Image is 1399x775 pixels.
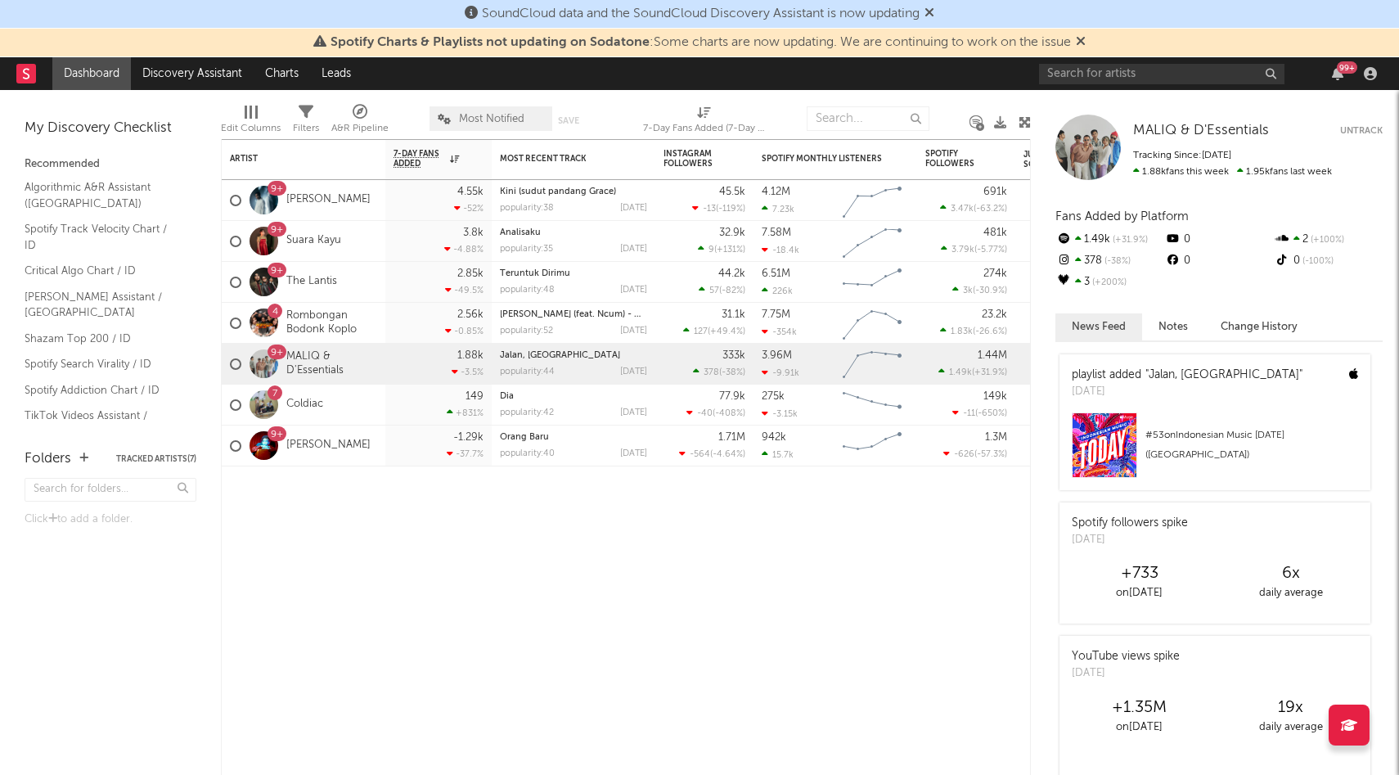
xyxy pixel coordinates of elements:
div: 6 x [1215,564,1366,584]
div: Click to add a folder. [25,510,196,529]
span: 3k [963,286,973,295]
span: Dismiss [1076,36,1086,49]
a: Shazam Top 200 / ID [25,330,180,348]
div: 7.23k [762,204,794,214]
div: -3.5 % [452,367,484,377]
div: ( ) [943,448,1007,459]
div: 7.75M [762,309,790,320]
span: -13 [703,205,716,214]
div: -0.85 % [445,326,484,336]
span: 1.88k fans this week [1133,167,1229,177]
div: playlist added [1072,367,1302,384]
div: -4.88 % [444,244,484,255]
div: ( ) [938,367,1007,377]
input: Search for artists [1039,64,1284,84]
div: 75.7 [1023,232,1089,251]
div: ( ) [686,408,745,418]
div: [DATE] [620,204,647,213]
a: Spotify Track Velocity Chart / ID [25,220,180,254]
svg: Chart title [835,180,909,221]
div: popularity: 42 [500,408,554,417]
span: +100 % [1308,236,1344,245]
div: 29.9 [1023,395,1089,415]
span: +131 % [717,246,743,255]
div: 2 [1274,229,1383,250]
div: +1.35M [1064,698,1215,718]
div: popularity: 52 [500,327,553,336]
div: Spotify Followers [925,149,983,169]
span: Dismiss [924,7,934,20]
div: -18.4k [762,245,799,255]
a: Charts [254,57,310,90]
div: ( ) [952,408,1007,418]
div: 2.85k [457,268,484,279]
span: -650 % [978,409,1005,418]
div: -52 % [454,203,484,214]
div: daily average [1215,584,1366,603]
span: -4.64 % [713,450,743,459]
div: [DATE] [620,449,647,458]
span: Most Notified [459,114,524,124]
a: Dashboard [52,57,131,90]
a: "Jalan, [GEOGRAPHIC_DATA]" [1145,369,1302,381]
span: 127 [694,327,708,336]
div: 149 [466,391,484,402]
div: # 53 on Indonesian Music [DATE] ([GEOGRAPHIC_DATA]) [1145,426,1358,465]
span: -38 % [722,368,743,377]
div: 44.2k [718,268,745,279]
div: [DATE] [620,286,647,295]
div: 0 [1164,250,1273,272]
div: ( ) [693,367,745,377]
div: daily average [1215,718,1366,737]
div: 0 [1164,229,1273,250]
span: -408 % [715,409,743,418]
a: [PERSON_NAME] Assistant / [GEOGRAPHIC_DATA] [25,288,180,322]
div: 333k [722,350,745,361]
div: YouTube views spike [1072,648,1180,665]
div: ( ) [679,448,745,459]
div: ( ) [952,285,1007,295]
div: 99 + [1337,61,1357,74]
div: 149k [983,391,1007,402]
div: -9.91k [762,367,799,378]
div: Spotify Monthly Listeners [762,154,884,164]
span: +200 % [1090,278,1127,287]
div: 75.8 [1023,191,1089,210]
div: Recommended [25,155,196,174]
a: Critical Algo Chart / ID [25,262,180,280]
div: popularity: 35 [500,245,553,254]
a: Teruntuk Dirimu [500,269,570,278]
span: -119 % [718,205,743,214]
div: ( ) [940,203,1007,214]
span: 57 [709,286,719,295]
div: 481k [983,228,1007,238]
div: ( ) [692,203,745,214]
div: 19 x [1215,698,1366,718]
div: 80.6 [1023,273,1089,292]
div: 378 [1055,250,1164,272]
span: 3.79k [951,246,974,255]
a: The Lantis [286,275,337,289]
span: +31.9 % [1110,236,1148,245]
a: Coldiac [286,398,323,412]
span: 9 [708,246,714,255]
div: [DATE] [1072,384,1302,400]
div: 3 [1055,272,1164,293]
div: 4.55k [457,187,484,197]
div: Calon Mantu Idaman (feat. Ncum) - Maman Fvndy Remix [500,310,647,319]
button: Notes [1142,313,1204,340]
div: 691k [983,187,1007,197]
div: -1.29k [453,432,484,443]
a: Discovery Assistant [131,57,254,90]
button: News Feed [1055,313,1142,340]
a: Rombongan Bodonk Koplo [286,309,377,337]
div: -49.5 % [445,285,484,295]
div: Jalan, Pulang [500,351,647,360]
span: -626 [954,450,974,459]
input: Search for folders... [25,478,196,502]
span: -63.2 % [976,205,1005,214]
div: 77.9k [719,391,745,402]
div: 1.3M [985,432,1007,443]
div: ( ) [698,244,745,255]
div: [DATE] [620,245,647,254]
